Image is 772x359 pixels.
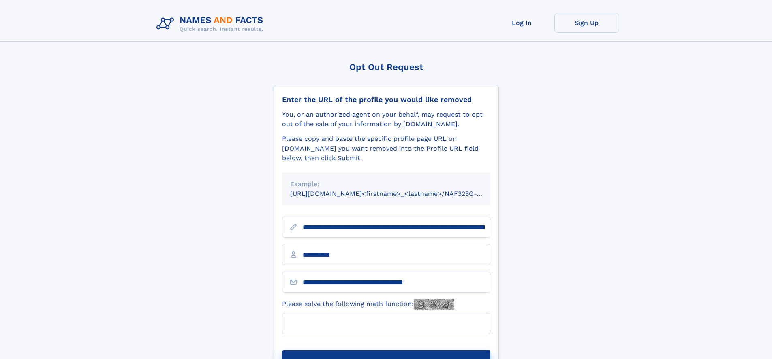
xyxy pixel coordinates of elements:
[274,62,499,72] div: Opt Out Request
[290,179,482,189] div: Example:
[153,13,270,35] img: Logo Names and Facts
[282,134,490,163] div: Please copy and paste the specific profile page URL on [DOMAIN_NAME] you want removed into the Pr...
[282,110,490,129] div: You, or an authorized agent on your behalf, may request to opt-out of the sale of your informatio...
[282,95,490,104] div: Enter the URL of the profile you would like removed
[282,299,454,310] label: Please solve the following math function:
[290,190,506,198] small: [URL][DOMAIN_NAME]<firstname>_<lastname>/NAF325G-xxxxxxxx
[554,13,619,33] a: Sign Up
[490,13,554,33] a: Log In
